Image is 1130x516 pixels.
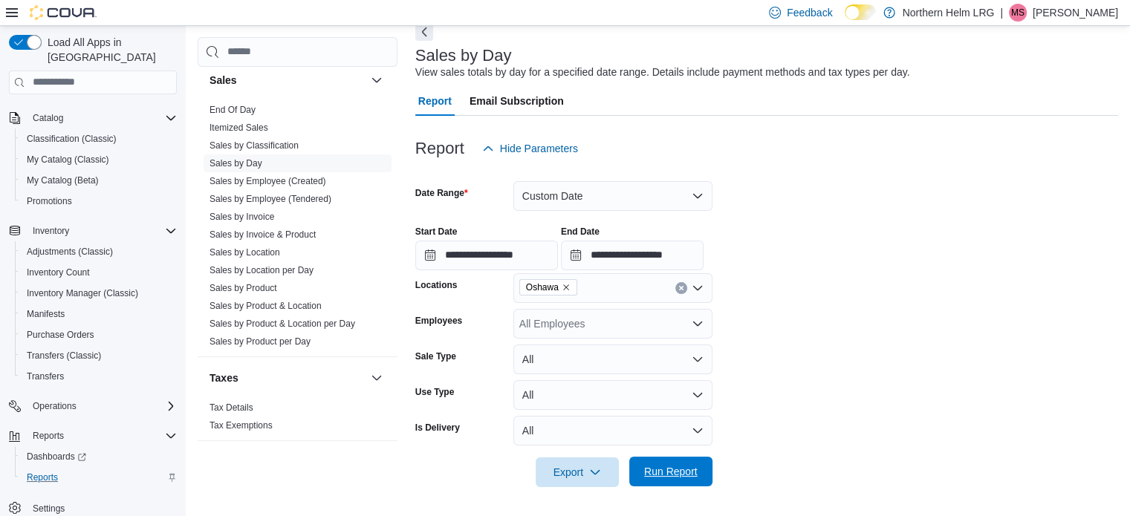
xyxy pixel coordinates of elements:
a: Promotions [21,192,78,210]
button: My Catalog (Classic) [15,149,183,170]
span: Feedback [787,5,832,20]
a: Sales by Product & Location [210,301,322,311]
span: Adjustments (Classic) [27,246,113,258]
label: End Date [561,226,600,238]
button: Catalog [3,108,183,128]
span: Load All Apps in [GEOGRAPHIC_DATA] [42,35,177,65]
a: Sales by Product per Day [210,336,311,347]
button: Inventory Count [15,262,183,283]
span: Dashboards [21,448,177,466]
span: My Catalog (Classic) [27,154,109,166]
span: Reports [33,430,64,442]
span: Reports [21,468,177,486]
a: End Of Day [210,105,256,115]
span: Catalog [33,112,63,124]
button: Open list of options [692,282,704,294]
a: Sales by Employee (Created) [210,176,326,186]
button: Promotions [15,191,183,212]
span: Operations [33,400,77,412]
a: Reports [21,468,64,486]
a: Sales by Day [210,158,262,169]
p: [PERSON_NAME] [1033,4,1118,22]
a: My Catalog (Classic) [21,151,115,169]
span: Sales by Product & Location [210,300,322,312]
a: Manifests [21,305,71,323]
button: Next [415,23,433,41]
a: Sales by Classification [210,140,299,151]
span: Sales by Product per Day [210,336,311,347]
span: Purchase Orders [27,329,94,341]
span: Inventory [27,222,177,240]
span: Inventory Manager (Classic) [21,284,177,302]
button: My Catalog (Beta) [15,170,183,191]
button: Hide Parameters [476,134,584,163]
h3: Taxes [210,370,238,385]
span: Manifests [27,308,65,320]
a: Sales by Invoice [210,212,274,222]
label: Date Range [415,187,468,199]
label: Is Delivery [415,422,460,434]
h3: Sales by Day [415,47,512,65]
span: My Catalog (Classic) [21,151,177,169]
span: Operations [27,397,177,415]
span: Dashboards [27,451,86,463]
a: Tax Exemptions [210,420,273,431]
label: Locations [415,279,458,291]
span: Itemized Sales [210,122,268,134]
span: Classification (Classic) [27,133,117,145]
a: Inventory Count [21,264,96,281]
span: Report [418,86,452,116]
input: Dark Mode [845,4,876,20]
span: Transfers [21,368,177,385]
label: Employees [415,315,462,327]
label: Start Date [415,226,458,238]
button: Reports [27,427,70,445]
button: Export [536,457,619,487]
p: | [1000,4,1003,22]
button: Classification (Classic) [15,128,183,149]
a: Purchase Orders [21,326,100,344]
button: Operations [27,397,82,415]
a: Classification (Classic) [21,130,123,148]
span: Reports [27,427,177,445]
a: Sales by Invoice & Product [210,229,316,240]
span: Transfers (Classic) [27,350,101,362]
span: Classification (Classic) [21,130,177,148]
a: Sales by Location [210,247,280,258]
span: MS [1011,4,1025,22]
a: Dashboards [21,448,92,466]
span: Sales by Invoice & Product [210,229,316,241]
div: Monica Spina [1009,4,1027,22]
button: Inventory Manager (Classic) [15,283,183,304]
span: Promotions [21,192,177,210]
button: Clear input [675,282,687,294]
label: Use Type [415,386,454,398]
span: Manifests [21,305,177,323]
a: Inventory Manager (Classic) [21,284,144,302]
button: Open list of options [692,318,704,330]
a: Sales by Location per Day [210,265,314,275]
button: Operations [3,396,183,417]
a: Itemized Sales [210,123,268,133]
button: Sales [210,73,365,88]
div: View sales totals by day for a specified date range. Details include payment methods and tax type... [415,65,910,80]
button: Inventory [3,221,183,241]
button: Taxes [368,369,386,387]
button: Reports [3,425,183,446]
span: Reports [27,471,58,483]
a: Sales by Product [210,283,277,293]
button: Transfers (Classic) [15,345,183,366]
button: Manifests [15,304,183,324]
input: Press the down key to open a popover containing a calendar. [415,241,558,270]
span: End Of Day [210,104,256,116]
a: Sales by Employee (Tendered) [210,194,331,204]
span: Purchase Orders [21,326,177,344]
span: Tax Details [210,402,253,414]
span: Settings [33,503,65,515]
div: Taxes [198,399,397,440]
span: Transfers [27,370,64,382]
span: Hide Parameters [500,141,578,156]
button: All [513,416,712,445]
span: Run Report [644,464,698,479]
